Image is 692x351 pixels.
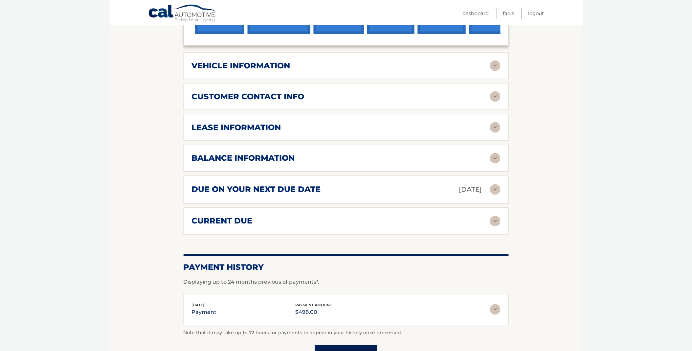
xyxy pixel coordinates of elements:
[490,153,501,164] img: accordion-rest.svg
[192,308,217,317] p: payment
[490,184,501,195] img: accordion-rest.svg
[490,216,501,226] img: accordion-rest.svg
[503,8,514,19] a: FAQ's
[192,303,205,308] span: [DATE]
[528,8,544,19] a: Logout
[184,278,509,286] p: Displaying up to 24 months previous of payments*.
[490,304,501,315] img: accordion-rest.svg
[184,263,509,272] h2: Payment History
[192,216,253,226] h2: current due
[192,123,281,132] h2: lease information
[148,4,217,23] a: Cal Automotive
[490,91,501,102] img: accordion-rest.svg
[463,8,489,19] a: Dashboard
[192,153,295,163] h2: balance information
[192,61,290,71] h2: vehicle information
[296,308,332,317] p: $498.00
[192,92,304,102] h2: customer contact info
[490,60,501,71] img: accordion-rest.svg
[192,185,321,195] h2: due on your next due date
[490,122,501,133] img: accordion-rest.svg
[459,184,482,196] p: [DATE]
[184,329,509,337] p: Note that it may take up to 72 hours for payments to appear in your history once processed.
[296,303,332,308] span: payment amount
